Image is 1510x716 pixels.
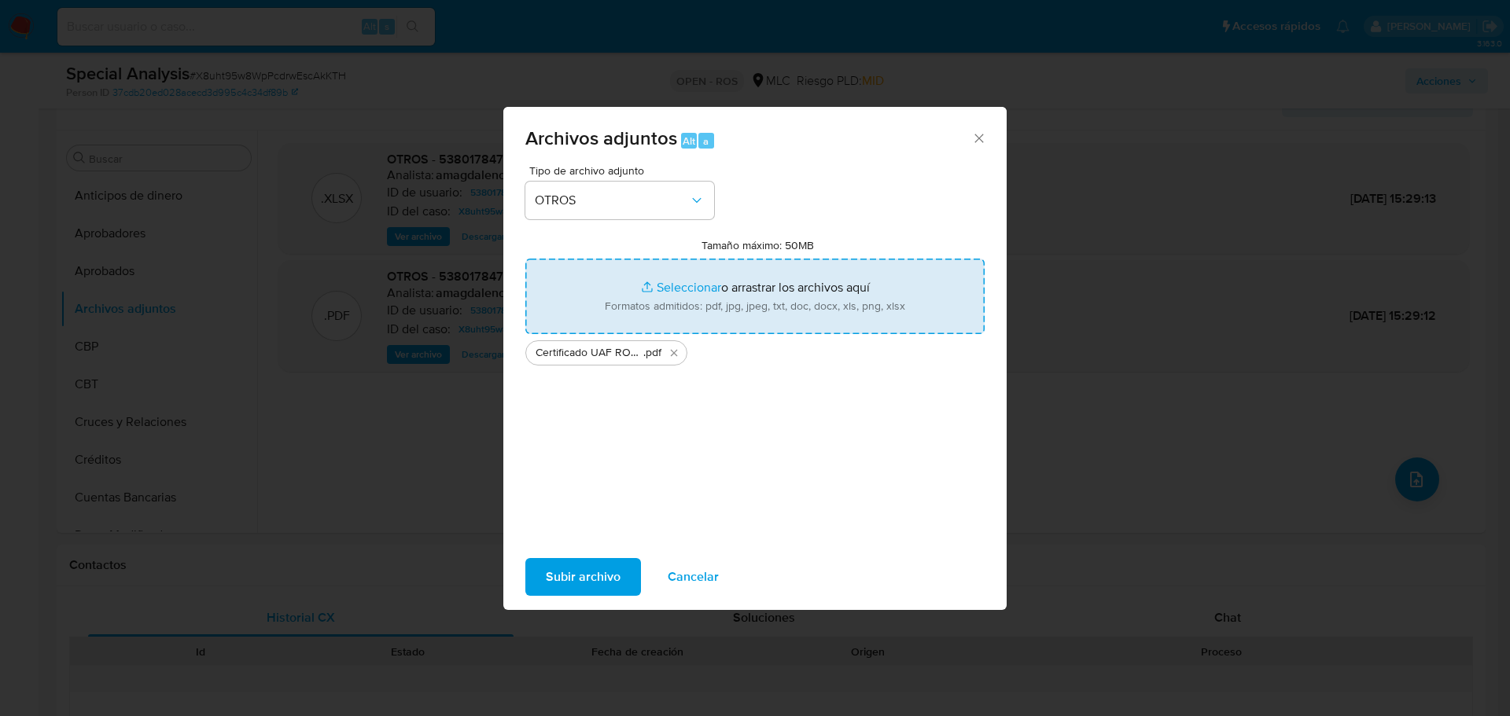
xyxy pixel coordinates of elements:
[546,560,621,594] span: Subir archivo
[535,193,689,208] span: OTROS
[668,560,719,594] span: Cancelar
[536,345,643,361] span: Certificado UAF ROS #1382
[529,165,718,176] span: Tipo de archivo adjunto
[971,130,985,145] button: Cerrar
[525,558,641,596] button: Subir archivo
[683,134,695,149] span: Alt
[647,558,739,596] button: Cancelar
[525,334,985,365] ul: Archivos seleccionados
[702,238,814,252] label: Tamaño máximo: 50MB
[703,134,709,149] span: a
[643,345,661,361] span: .pdf
[665,343,683,362] button: Eliminar Certificado UAF ROS #1382.pdf
[525,124,677,152] span: Archivos adjuntos
[525,182,714,219] button: OTROS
